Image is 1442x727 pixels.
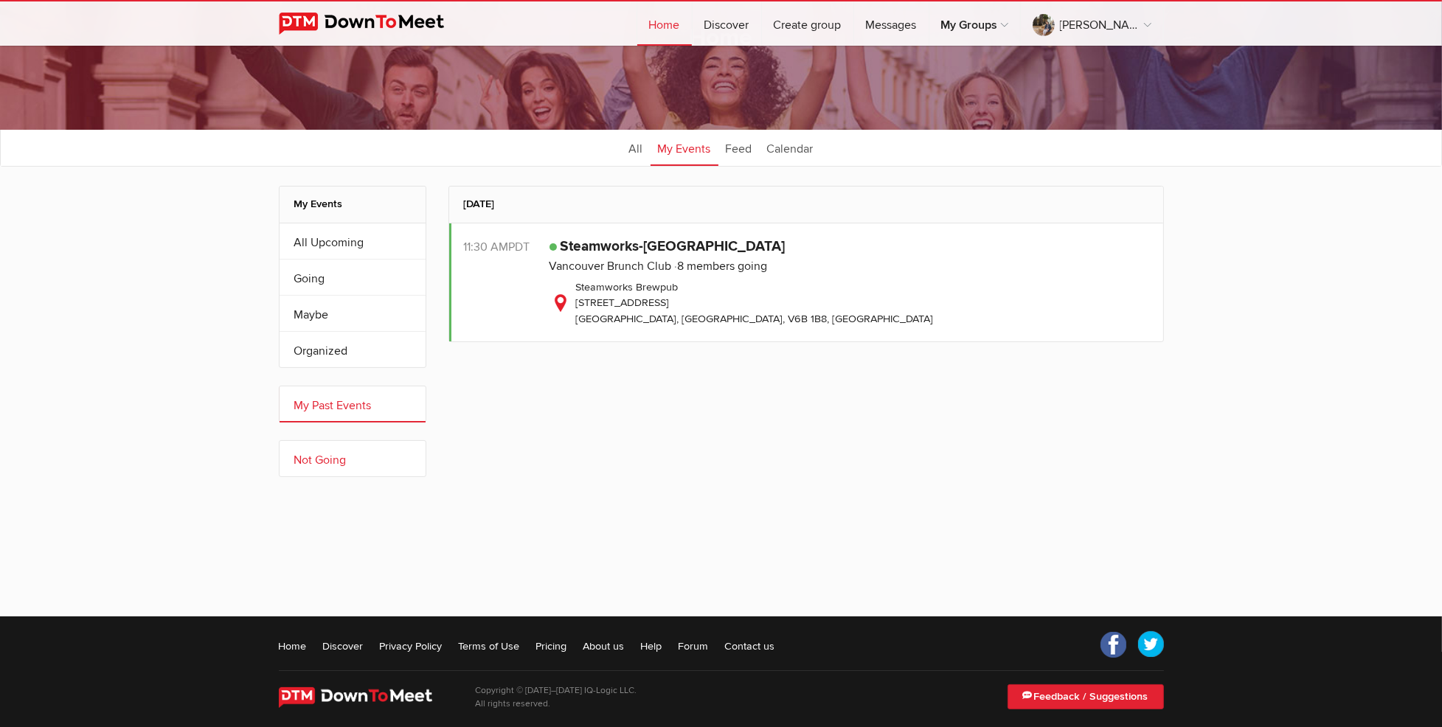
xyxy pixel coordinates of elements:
a: Twitter [1137,631,1164,658]
a: Home [637,1,692,46]
h2: [DATE] [464,187,1148,222]
span: 21st [550,701,561,708]
a: Create group [762,1,853,46]
a: Calendar [760,129,821,166]
a: Discover [323,639,364,653]
span: 8 members going [675,259,768,274]
a: My Events [651,129,718,166]
a: Organized [280,332,426,367]
a: Feedback / Suggestions [1008,684,1164,709]
div: Steamworks Brewpub [STREET_ADDRESS] [GEOGRAPHIC_DATA], [GEOGRAPHIC_DATA], V6B 1B8, [GEOGRAPHIC_DATA] [550,279,1148,327]
a: All Upcoming [280,223,426,259]
a: Facebook [1100,631,1127,658]
a: Steamworks-[GEOGRAPHIC_DATA] [561,237,786,255]
a: Help [641,639,662,653]
a: Going [280,260,426,295]
a: My Past Events [280,386,426,422]
a: Messages [854,1,929,46]
a: My Groups [929,1,1020,46]
a: [PERSON_NAME] [1021,1,1163,46]
img: DownToMeet [279,13,467,35]
a: Feed [718,129,760,166]
h2: My Events [294,187,411,222]
a: Maybe [280,296,426,331]
a: Pricing [536,639,567,653]
p: Copyright © [DATE]–[DATE] IQ-Logic LLC. All rights reserved. [475,684,637,711]
a: Vancouver Brunch Club [550,259,672,274]
span: America/Vancouver [509,240,530,254]
a: About us [583,639,625,653]
a: All [622,129,651,166]
a: Privacy Policy [380,639,443,653]
a: Not Going [280,441,426,476]
a: Contact us [725,639,775,653]
a: Forum [679,639,709,653]
a: Terms of Use [459,639,520,653]
a: Home [279,639,307,653]
div: 11:30 AM [464,238,550,256]
a: Discover [693,1,761,46]
img: DownToMeet [279,687,454,708]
